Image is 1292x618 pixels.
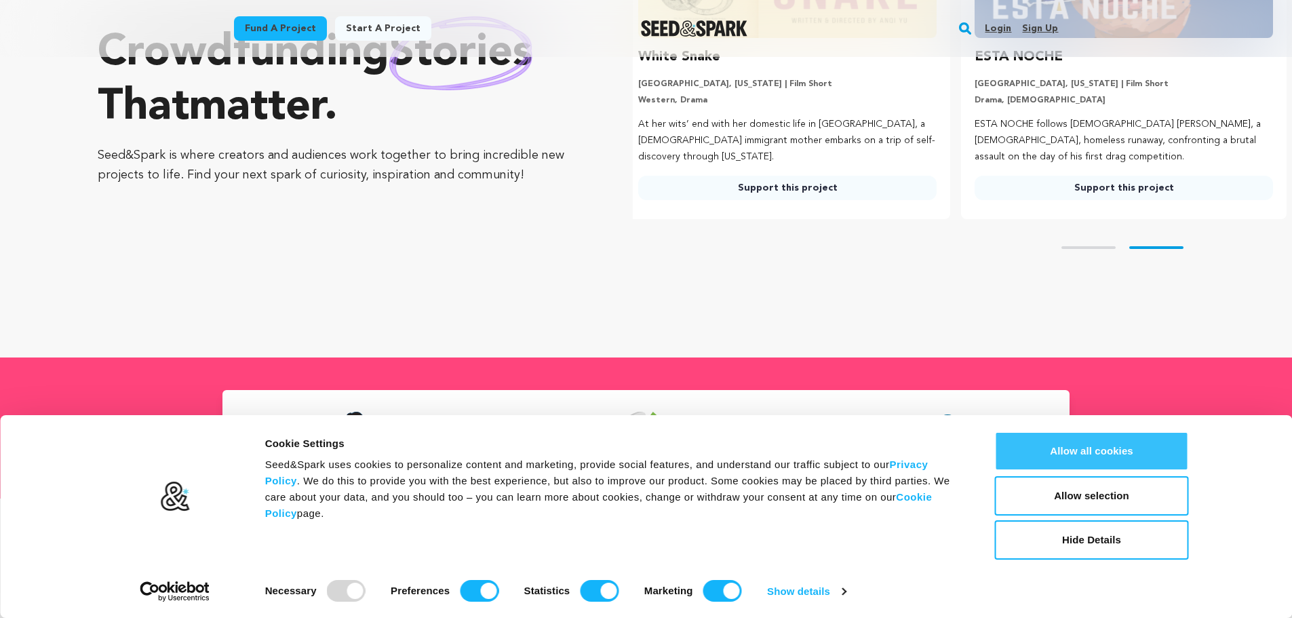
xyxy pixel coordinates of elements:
[975,79,1273,90] p: [GEOGRAPHIC_DATA], [US_STATE] | Film Short
[975,95,1273,106] p: Drama, [DEMOGRAPHIC_DATA]
[524,585,570,596] strong: Statistics
[995,476,1189,516] button: Allow selection
[641,20,747,37] img: Seed&Spark Logo Dark Mode
[975,46,1063,68] h3: ESTA NOCHE
[115,581,234,602] a: Usercentrics Cookiebot - opens in a new window
[234,16,327,41] a: Fund a project
[265,575,265,575] legend: Consent Selection
[98,146,579,185] p: Seed&Spark is where creators and audiences work together to bring incredible new projects to life...
[916,412,959,455] img: Seed&Spark Projects Created Icon
[995,520,1189,560] button: Hide Details
[975,117,1273,165] p: ESTA NOCHE follows [DEMOGRAPHIC_DATA] [PERSON_NAME], a [DEMOGRAPHIC_DATA], homeless runaway, conf...
[985,18,1011,39] a: Login
[767,581,846,602] a: Show details
[641,20,747,37] a: Seed&Spark Homepage
[391,585,450,596] strong: Preferences
[335,16,431,41] a: Start a project
[995,431,1189,471] button: Allow all cookies
[1022,18,1058,39] a: Sign up
[638,176,937,200] a: Support this project
[638,79,937,90] p: [GEOGRAPHIC_DATA], [US_STATE] | Film Short
[624,412,667,455] img: Seed&Spark Money Raised Icon
[334,412,376,455] img: Seed&Spark Success Rate Icon
[975,176,1273,200] a: Support this project
[265,457,964,522] div: Seed&Spark uses cookies to personalize content and marketing, provide social features, and unders...
[159,481,190,512] img: logo
[265,436,964,452] div: Cookie Settings
[638,95,937,106] p: Western, Drama
[638,46,720,68] h3: White Snake
[644,585,693,596] strong: Marketing
[265,585,317,596] strong: Necessary
[189,86,324,130] span: matter
[638,117,937,165] p: At her wits’ end with her domestic life in [GEOGRAPHIC_DATA], a [DEMOGRAPHIC_DATA] immigrant moth...
[98,26,579,135] p: Crowdfunding that .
